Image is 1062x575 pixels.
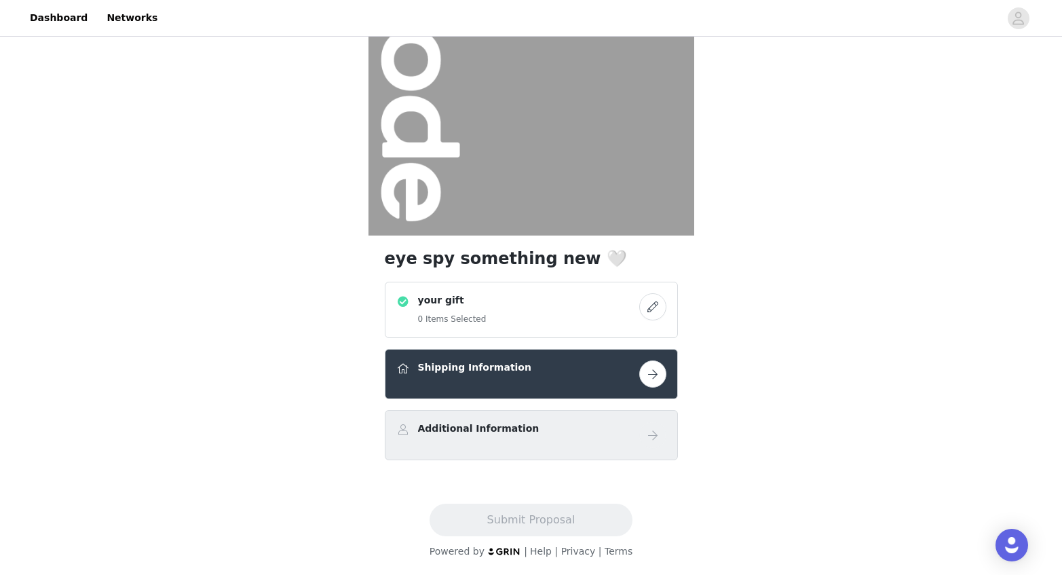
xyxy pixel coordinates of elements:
[995,529,1028,561] div: Open Intercom Messenger
[554,546,558,557] span: |
[22,3,96,33] a: Dashboard
[385,282,678,338] div: your gift
[605,546,632,557] a: Terms
[599,546,602,557] span: |
[385,349,678,399] div: Shipping Information
[418,313,487,325] h5: 0 Items Selected
[98,3,166,33] a: Networks
[430,546,485,557] span: Powered by
[385,246,678,271] h1: eye spy something new 🤍
[524,546,527,557] span: |
[530,546,552,557] a: Help
[418,293,487,308] h4: your gift
[1012,7,1025,29] div: avatar
[487,547,521,556] img: logo
[430,504,632,536] button: Submit Proposal
[561,546,596,557] a: Privacy
[418,422,539,436] h4: Additional Information
[418,360,531,375] h4: Shipping Information
[385,410,678,460] div: Additional Information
